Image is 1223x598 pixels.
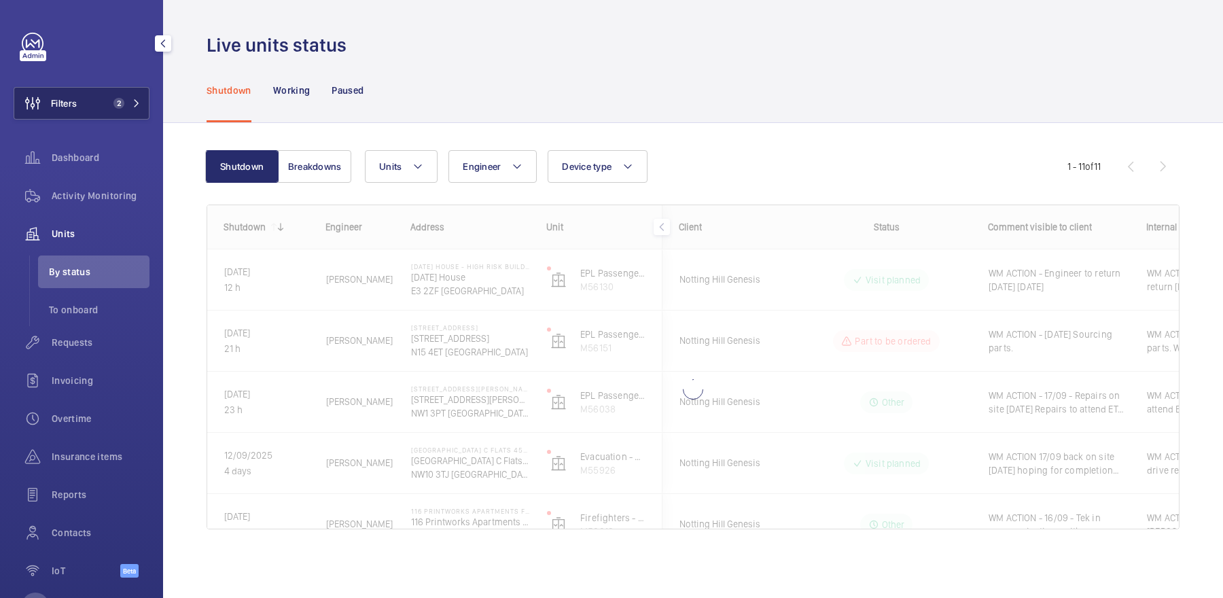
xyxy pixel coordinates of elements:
[278,150,351,183] button: Breakdowns
[379,161,402,172] span: Units
[52,488,149,502] span: Reports
[49,303,149,317] span: To onboard
[548,150,648,183] button: Device type
[273,84,310,97] p: Working
[52,151,149,164] span: Dashboard
[49,265,149,279] span: By status
[332,84,364,97] p: Paused
[448,150,537,183] button: Engineer
[52,450,149,463] span: Insurance items
[562,161,611,172] span: Device type
[52,336,149,349] span: Requests
[1085,161,1094,172] span: of
[52,374,149,387] span: Invoicing
[52,526,149,540] span: Contacts
[52,412,149,425] span: Overtime
[205,150,279,183] button: Shutdown
[1067,162,1101,171] span: 1 - 11 11
[14,87,149,120] button: Filters2
[52,564,120,578] span: IoT
[207,33,355,58] h1: Live units status
[365,150,438,183] button: Units
[113,98,124,109] span: 2
[52,227,149,241] span: Units
[207,84,251,97] p: Shutdown
[52,189,149,203] span: Activity Monitoring
[120,564,139,578] span: Beta
[51,96,77,110] span: Filters
[463,161,501,172] span: Engineer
